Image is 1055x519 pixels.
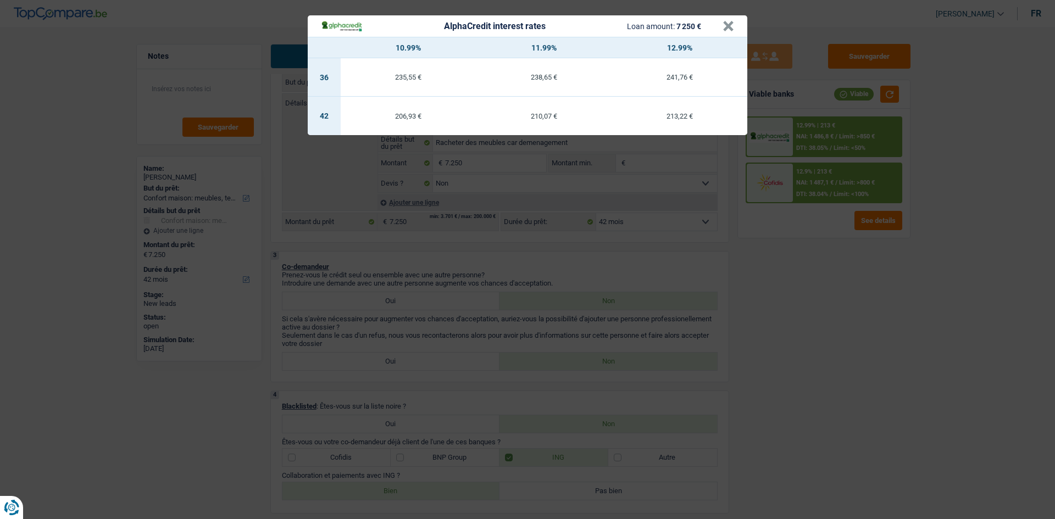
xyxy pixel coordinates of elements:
th: 10.99% [341,37,476,58]
div: 210,07 € [476,113,612,120]
span: 7 250 € [676,22,701,31]
th: 12.99% [612,37,747,58]
div: 213,22 € [612,113,747,120]
td: 42 [308,97,341,135]
div: 206,93 € [341,113,476,120]
span: Loan amount: [627,22,675,31]
div: AlphaCredit interest rates [444,22,546,31]
div: 241,76 € [612,74,747,81]
td: 36 [308,58,341,97]
button: × [723,21,734,32]
img: AlphaCredit [321,20,363,32]
div: 235,55 € [341,74,476,81]
div: 238,65 € [476,74,612,81]
th: 11.99% [476,37,612,58]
